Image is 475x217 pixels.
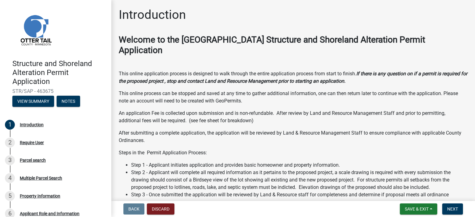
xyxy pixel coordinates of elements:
button: View Summary [12,96,54,107]
wm-modal-confirm: Summary [12,99,54,104]
h4: Structure and Shoreland Alteration Permit Application [12,59,106,86]
p: Steps in the Permit Application Process: [119,149,468,156]
p: After submitting a complete application, the application will be reviewed by Land & Resource Mana... [119,129,468,144]
div: 2 [5,138,15,148]
div: Require User [20,140,44,145]
div: 1 [5,120,15,130]
div: Applicant Role and Information [20,211,79,216]
button: Discard [147,203,174,215]
button: Back [123,203,144,215]
li: Step 3 - Once submitted the application will be reviewed by Land & Resource staff for completenes... [131,191,468,206]
div: Property Information [20,194,60,198]
div: Introduction [20,123,44,127]
span: Back [128,207,139,211]
span: Save & Exit [405,207,429,211]
h1: Introduction [119,7,186,22]
span: STR/SAP - 463675 [12,88,99,94]
li: Step 1 - Applicant initiates application and provides basic homeowner and property information. [131,161,468,169]
button: Notes [57,96,80,107]
div: 4 [5,173,15,183]
div: 5 [5,191,15,201]
img: Otter Tail County, Minnesota [12,6,59,53]
button: Save & Exit [400,203,437,215]
div: Multiple Parcel Search [20,176,62,180]
span: Next [447,207,458,211]
p: This online process can be stopped and saved at any time to gather additional information, one ca... [119,90,468,105]
button: Next [442,203,463,215]
p: This online application process is designed to walk through the entire application process from s... [119,70,468,85]
p: An application Fee is collected upon submission and is non-refundable. After review by Land and R... [119,110,468,124]
wm-modal-confirm: Notes [57,99,80,104]
li: Step 2 - Applicant will complete all required information as it pertains to the proposed project,... [131,169,468,191]
div: Parcel search [20,158,46,162]
div: 3 [5,155,15,165]
strong: Welcome to the [GEOGRAPHIC_DATA] Structure and Shoreland Alteration Permit Application [119,35,425,55]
